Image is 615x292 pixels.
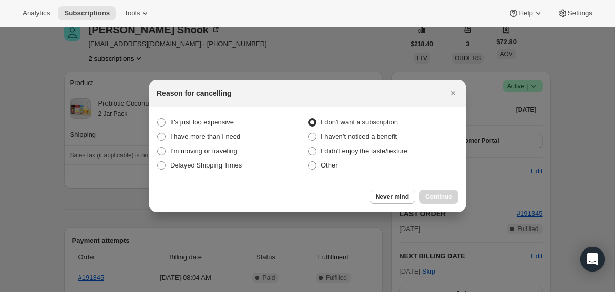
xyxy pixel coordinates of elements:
[118,6,156,20] button: Tools
[446,86,460,100] button: Close
[376,193,409,201] span: Never mind
[321,147,407,155] span: I didn't enjoy the taste/texture
[170,147,237,155] span: I’m moving or traveling
[551,6,599,20] button: Settings
[502,6,549,20] button: Help
[170,118,234,126] span: It's just too expensive
[157,88,231,98] h2: Reason for cancelling
[321,118,398,126] span: I don't want a subscription
[64,9,110,17] span: Subscriptions
[580,247,605,272] div: Open Intercom Messenger
[124,9,140,17] span: Tools
[568,9,592,17] span: Settings
[519,9,532,17] span: Help
[321,133,397,140] span: I haven’t noticed a benefit
[23,9,50,17] span: Analytics
[170,133,240,140] span: I have more than I need
[170,161,242,169] span: Delayed Shipping Times
[16,6,56,20] button: Analytics
[58,6,116,20] button: Subscriptions
[370,190,415,204] button: Never mind
[321,161,338,169] span: Other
